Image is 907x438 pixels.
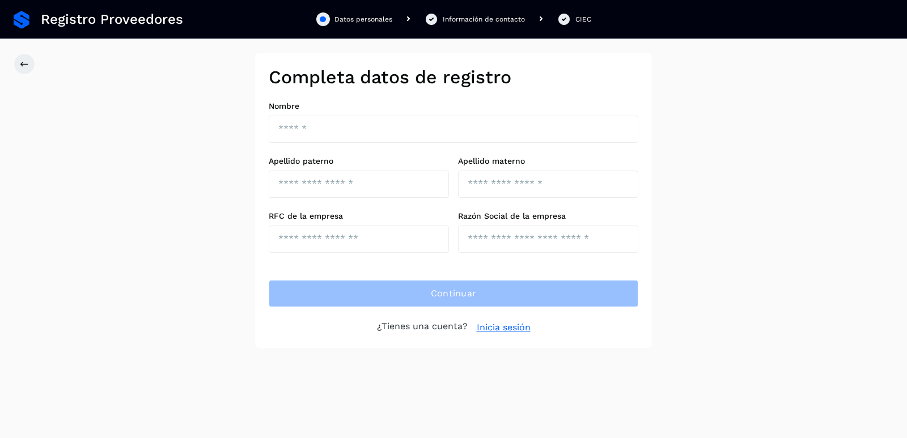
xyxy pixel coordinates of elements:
[477,321,531,334] a: Inicia sesión
[269,156,449,166] label: Apellido paterno
[334,14,392,24] div: Datos personales
[458,211,638,221] label: Razón Social de la empresa
[269,66,638,88] h2: Completa datos de registro
[41,11,183,28] span: Registro Proveedores
[269,101,638,111] label: Nombre
[458,156,638,166] label: Apellido materno
[443,14,525,24] div: Información de contacto
[269,280,638,307] button: Continuar
[377,321,468,334] p: ¿Tienes una cuenta?
[269,211,449,221] label: RFC de la empresa
[431,287,477,300] span: Continuar
[575,14,591,24] div: CIEC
